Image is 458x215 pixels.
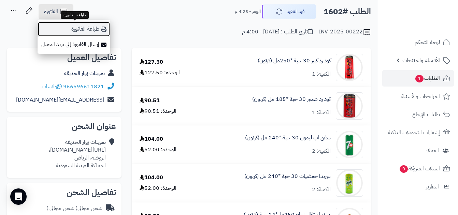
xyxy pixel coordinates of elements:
span: إشعارات التحويلات البنكية [388,128,440,137]
div: INV-2025-00222 [319,28,371,36]
div: الوحدة: 90.51 [140,107,176,115]
div: 104.00 [140,135,163,143]
img: 1747566616-1481083d-48b6-4b0f-b89f-c8f09a39-90x90.jpg [336,169,363,197]
div: الوحدة: 127.50 [140,69,180,77]
a: الفاتورة [39,4,73,19]
h2: عنوان الشحن [12,122,116,130]
a: طباعة الفاتورة [38,21,110,37]
div: Open Intercom Messenger [10,188,27,205]
span: السلات المتروكة [399,164,440,173]
span: طلبات الإرجاع [412,110,440,119]
a: طلبات الإرجاع [382,106,454,123]
a: الطلبات1 [382,70,454,87]
div: تموينات زوار الحديقه [URL][DOMAIN_NAME]، الروضة، الرياض المملكة العربية السعودية [49,138,106,169]
h2: تفاصيل العميل [12,53,116,62]
img: 1747536337-61lY7EtfpmL._AC_SL1500-90x90.jpg [336,92,363,120]
span: الفاتورة [44,7,58,16]
a: كود رد صغير 30 حبة *185 مل (كرتون) [252,95,331,103]
div: شحن مجاني [46,204,102,212]
span: الأقسام والمنتجات [402,56,440,65]
a: تموينات زوار الحديقه [64,69,105,77]
a: إشعارات التحويلات البنكية [382,124,454,141]
img: 1747541124-caa6673e-b677-477c-bbb4-b440b79b-90x90.jpg [336,131,363,158]
span: العملاء [426,146,439,155]
a: لوحة التحكم [382,34,454,50]
h2: تفاصيل الشحن [12,188,116,197]
a: [EMAIL_ADDRESS][DOMAIN_NAME] [16,96,104,104]
a: واتساب [42,82,62,91]
div: الوحدة: 52.00 [140,146,176,154]
span: التقارير [426,182,439,191]
a: السلات المتروكة0 [382,160,454,177]
button: قيد التنفيذ [262,4,316,19]
img: 1747536125-51jkufB9faL._AC_SL1000-90x90.jpg [336,54,363,81]
div: طباعة الفاتورة [61,11,89,19]
span: 0 [400,165,408,173]
a: العملاء [382,142,454,159]
a: التقارير [382,179,454,195]
small: اليوم - 4:23 م [235,8,261,15]
span: لوحة التحكم [415,37,440,47]
div: 90.51 [140,97,160,105]
a: إرسال الفاتورة إلى بريد العميل [38,37,110,52]
span: ( شحن مجاني ) [46,204,77,212]
div: الكمية: 1 [312,109,331,117]
div: الكمية: 2 [312,186,331,194]
div: 127.50 [140,58,163,66]
span: المراجعات والأسئلة [401,92,440,101]
span: الطلبات [415,74,440,83]
a: كود رد كبير 30 حبة *250مل (كرتون) [258,57,331,65]
div: الكمية: 2 [312,147,331,155]
span: 1 [415,75,424,82]
div: تاريخ الطلب : [DATE] - 4:00 م [242,28,313,36]
a: المراجعات والأسئلة [382,88,454,105]
a: 966596611821 [63,82,104,91]
a: سفن اب ليمون 30 حبة *240 مل (كرتون) [245,134,331,142]
a: ميرندا حمضيات 30 حبة *240 مل (كرتون) [244,172,331,180]
h2: الطلب #1602 [324,5,371,19]
img: logo-2.png [412,17,452,32]
div: الكمية: 1 [312,70,331,78]
div: الوحدة: 52.00 [140,184,176,192]
div: 104.00 [140,174,163,182]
